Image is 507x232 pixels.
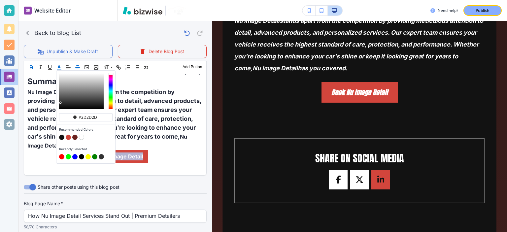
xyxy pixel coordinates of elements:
img: Your Logo [168,6,186,15]
button: Back to Blog List [24,26,84,40]
span: has you covered. [298,65,348,72]
span: stands apart from the competition by providing meticulous attention to detail, advanced products,... [27,88,203,140]
a: Book Nu Image Detail [321,82,398,103]
strong: Nu Image Detail [27,133,188,149]
span: Summary [27,77,65,86]
button: Recommended ColorsRecently Selected [54,63,64,71]
strong: Nu Image Detail [253,65,298,72]
h4: Recently Selected [59,147,113,152]
h6: SHARE ON SOCIAL MEDIA [315,152,404,165]
button: Unpublish & Make Draft [24,45,113,58]
strong: Green Detailing Options: [43,68,107,75]
h3: Need help? [438,8,458,14]
p: Publish [476,8,490,14]
h4: Recommended Colors [59,127,113,132]
img: editor icon [24,7,32,15]
button: Add Button [181,63,204,71]
img: Bizwise Logo [123,7,162,15]
label: Blog Page Name [24,200,207,207]
button: Delete Blog Post [118,45,207,58]
p: 58/70 Characters [24,224,202,230]
h2: Website Editor [34,7,71,15]
span: Share other posts using this blog post [38,183,119,191]
button: Publish [463,5,502,16]
span: stands apart from the competition by providing meticulous attention to detail, advanced products,... [234,17,483,72]
strong: Nu Image Detail [27,89,68,95]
